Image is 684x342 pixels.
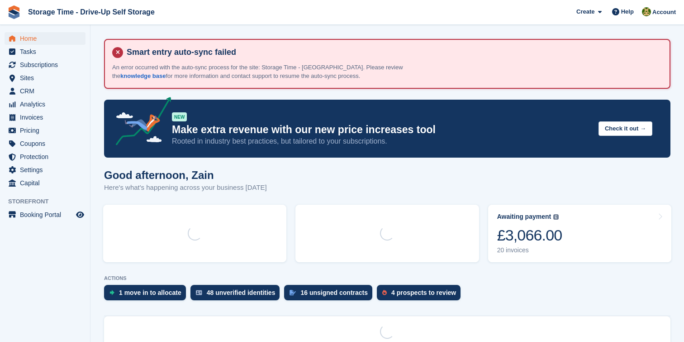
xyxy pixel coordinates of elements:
a: Awaiting payment £3,066.00 20 invoices [488,205,671,262]
span: Settings [20,164,74,176]
p: An error occurred with the auto-sync process for the site: Storage Time - [GEOGRAPHIC_DATA]. Plea... [112,63,429,81]
a: menu [5,177,85,189]
a: 1 move in to allocate [104,285,190,305]
a: menu [5,72,85,84]
span: Sites [20,72,74,84]
a: menu [5,45,85,58]
div: 20 invoices [497,246,562,254]
button: Check it out → [598,121,652,136]
span: Coupons [20,137,74,150]
span: Analytics [20,98,74,111]
img: verify_identity-adf6edd0f0f0b5bbfe63781bf79b02c33cf7c696d77639b501bdc392416b5a36.svg [196,290,202,295]
div: £3,066.00 [497,226,562,245]
span: CRM [20,85,74,97]
img: Zain Sarwar [642,7,651,16]
a: menu [5,164,85,176]
div: 1 move in to allocate [119,289,181,296]
span: Subscriptions [20,58,74,71]
span: Help [621,7,634,16]
img: contract_signature_icon-13c848040528278c33f63329250d36e43548de30e8caae1d1a13099fd9432cc5.svg [290,290,296,295]
img: stora-icon-8386f47178a22dfd0bd8f6a31ec36ba5ce8667c1dd55bd0f319d3a0aa187defe.svg [7,5,21,19]
span: Tasks [20,45,74,58]
span: Protection [20,150,74,163]
h4: Smart entry auto-sync failed [123,47,662,58]
a: menu [5,208,85,221]
span: Home [20,32,74,45]
a: menu [5,32,85,45]
div: 4 prospects to review [391,289,456,296]
span: Booking Portal [20,208,74,221]
span: Create [576,7,594,16]
a: menu [5,150,85,163]
div: 16 unsigned contracts [300,289,368,296]
a: 48 unverified identities [190,285,285,305]
a: 4 prospects to review [377,285,465,305]
div: 48 unverified identities [207,289,275,296]
a: Storage Time - Drive-Up Self Storage [24,5,158,19]
a: menu [5,137,85,150]
p: Rooted in industry best practices, but tailored to your subscriptions. [172,136,591,146]
span: Storefront [8,197,90,206]
p: Here's what's happening across your business [DATE] [104,183,267,193]
span: Invoices [20,111,74,124]
a: menu [5,98,85,111]
div: Awaiting payment [497,213,551,221]
span: Pricing [20,124,74,137]
a: menu [5,124,85,137]
p: Make extra revenue with our new price increases tool [172,123,591,136]
img: prospect-51fa495bee0391a8d652442698ab0144808aea92771e9ea1ae160a38d050c398.svg [382,290,387,295]
img: price-adjustments-announcement-icon-8257ccfd72463d97f412b2fc003d46551f7dbcb40ab6d574587a9cd5c0d94... [108,97,171,149]
h1: Good afternoon, Zain [104,169,267,181]
img: move_ins_to_allocate_icon-fdf77a2bb77ea45bf5b3d319d69a93e2d87916cf1d5bf7949dd705db3b84f3ca.svg [109,290,114,295]
a: menu [5,111,85,124]
p: ACTIONS [104,275,670,281]
a: menu [5,85,85,97]
a: knowledge base [120,72,166,79]
a: 16 unsigned contracts [284,285,377,305]
img: icon-info-grey-7440780725fd019a000dd9b08b2336e03edf1995a4989e88bcd33f0948082b44.svg [553,214,559,220]
a: menu [5,58,85,71]
div: NEW [172,112,187,121]
a: Preview store [75,209,85,220]
span: Account [652,8,676,17]
span: Capital [20,177,74,189]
